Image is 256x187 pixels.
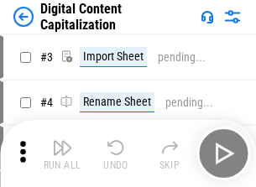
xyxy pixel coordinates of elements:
div: Digital Content Capitalization [40,1,194,33]
div: pending... [158,51,206,64]
span: # 3 [40,50,53,64]
img: Back [13,7,34,27]
div: Import Sheet [80,47,147,67]
img: Settings menu [222,7,243,27]
span: # 4 [40,96,53,109]
img: Support [201,10,214,23]
div: pending... [165,96,213,109]
div: Rename Sheet [80,92,154,112]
